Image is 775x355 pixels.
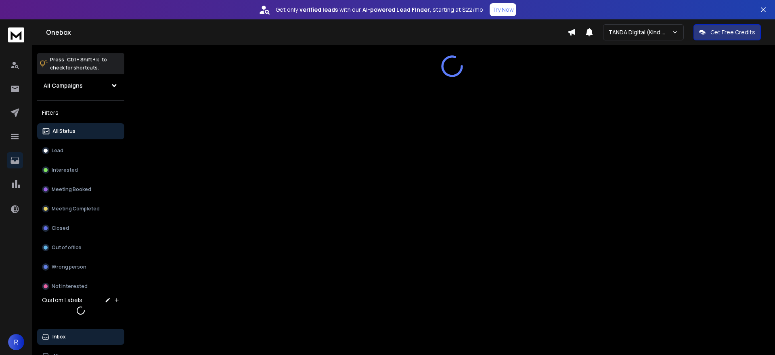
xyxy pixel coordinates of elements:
[52,264,86,270] p: Wrong person
[492,6,514,14] p: Try Now
[37,329,124,345] button: Inbox
[52,244,82,251] p: Out of office
[8,334,24,350] button: R
[37,181,124,197] button: Meeting Booked
[300,6,338,14] strong: verified leads
[37,220,124,236] button: Closed
[52,283,88,290] p: Not Interested
[693,24,761,40] button: Get Free Credits
[66,55,100,64] span: Ctrl + Shift + k
[37,143,124,159] button: Lead
[52,167,78,173] p: Interested
[52,334,66,340] p: Inbox
[37,239,124,256] button: Out of office
[52,186,91,193] p: Meeting Booked
[37,107,124,118] h3: Filters
[608,28,672,36] p: TANDA Digital (Kind Studio)
[8,27,24,42] img: logo
[37,278,124,294] button: Not Interested
[37,123,124,139] button: All Status
[710,28,755,36] p: Get Free Credits
[37,162,124,178] button: Interested
[50,56,107,72] p: Press to check for shortcuts.
[37,78,124,94] button: All Campaigns
[37,201,124,217] button: Meeting Completed
[362,6,431,14] strong: AI-powered Lead Finder,
[276,6,483,14] p: Get only with our starting at $22/mo
[37,259,124,275] button: Wrong person
[490,3,516,16] button: Try Now
[52,206,100,212] p: Meeting Completed
[52,225,69,231] p: Closed
[52,147,63,154] p: Lead
[52,128,75,134] p: All Status
[46,27,568,37] h1: Onebox
[42,296,82,304] h3: Custom Labels
[44,82,83,90] h1: All Campaigns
